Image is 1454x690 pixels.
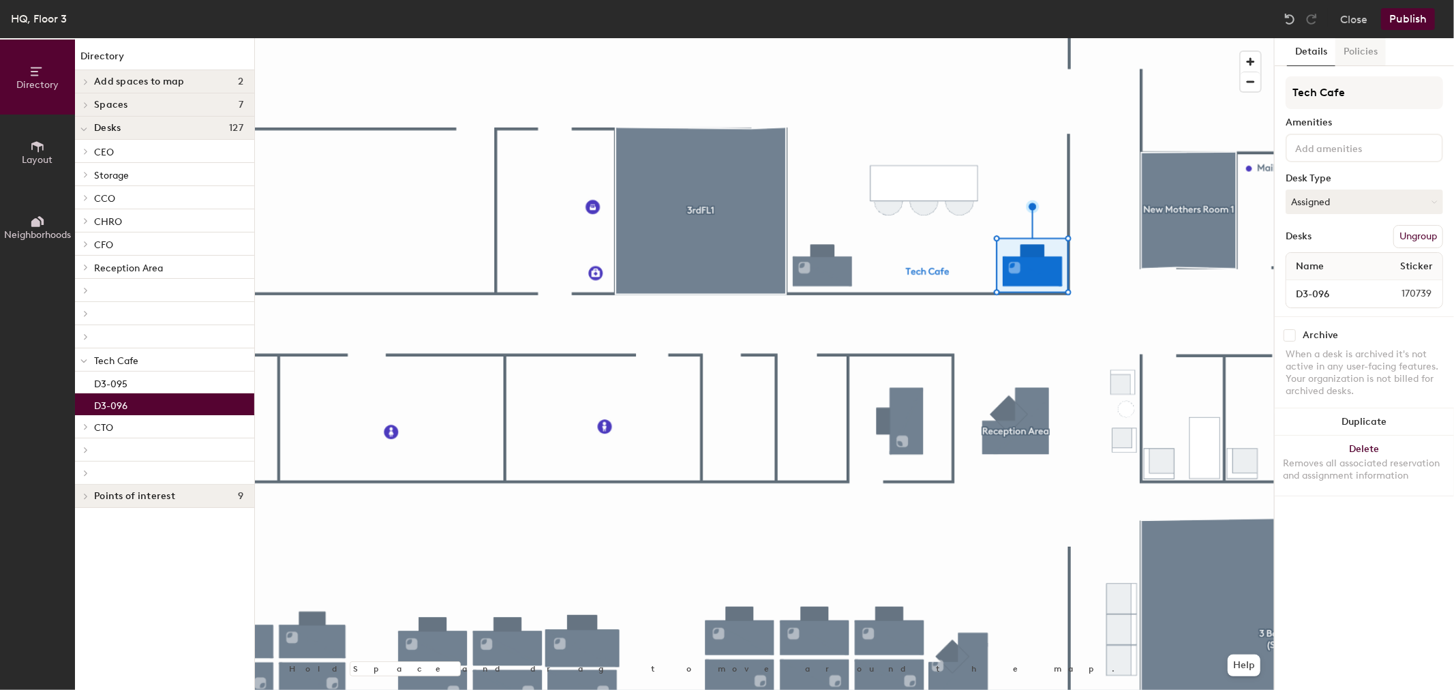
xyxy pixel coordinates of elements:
span: Neighborhoods [4,229,71,241]
span: Tech Cafe [94,355,138,367]
span: Directory [16,79,59,91]
button: Ungroup [1393,225,1443,248]
button: Assigned [1286,190,1443,214]
button: Help [1228,655,1260,676]
span: Name [1289,254,1331,279]
span: 2 [238,76,243,87]
span: Points of interest [94,491,175,502]
p: D3-095 [94,374,127,390]
button: Close [1340,8,1367,30]
div: HQ, Floor 3 [11,10,67,27]
div: Removes all associated reservation and assignment information [1283,457,1446,482]
button: Publish [1381,8,1435,30]
span: Add spaces to map [94,76,185,87]
span: Storage [94,170,129,181]
img: Undo [1283,12,1297,26]
span: CFO [94,239,113,251]
button: Policies [1335,38,1386,66]
span: 7 [239,100,243,110]
h1: Directory [75,49,254,70]
span: CCO [94,193,115,205]
button: Details [1287,38,1335,66]
span: Sticker [1393,254,1440,279]
span: Layout [22,154,53,166]
span: CEO [94,147,114,158]
img: Redo [1305,12,1318,26]
p: D3-096 [94,396,127,412]
input: Add amenities [1292,139,1415,155]
span: Desks [94,123,121,134]
div: Desk Type [1286,173,1443,184]
span: Reception Area [94,262,163,274]
span: 127 [229,123,243,134]
span: CTO [94,422,113,434]
span: Spaces [94,100,128,110]
span: 9 [238,491,243,502]
div: Desks [1286,231,1312,242]
input: Unnamed desk [1289,284,1369,303]
span: CHRO [94,216,122,228]
button: DeleteRemoves all associated reservation and assignment information [1275,436,1454,496]
span: 170739 [1369,286,1440,301]
div: Archive [1303,330,1338,341]
button: Duplicate [1275,408,1454,436]
div: When a desk is archived it's not active in any user-facing features. Your organization is not bil... [1286,348,1443,397]
div: Amenities [1286,117,1443,128]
